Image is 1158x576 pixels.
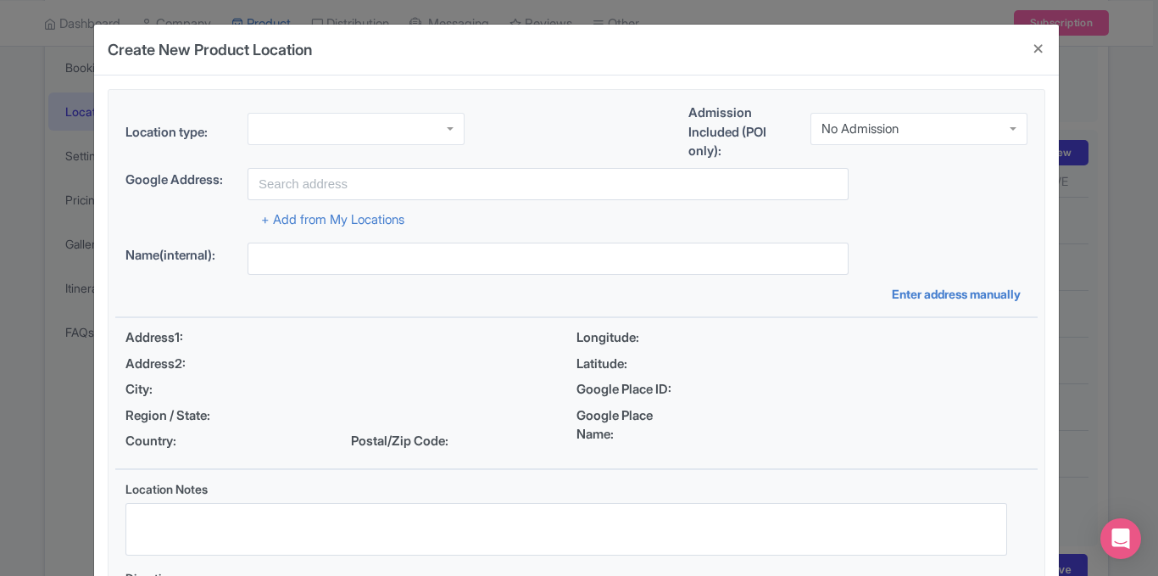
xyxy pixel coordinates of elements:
input: Search address [248,168,849,200]
label: Location type: [125,123,234,143]
div: Open Intercom Messenger [1100,518,1141,559]
button: Close [1018,25,1059,73]
h4: Create New Product Location [108,38,312,61]
span: Region / State: [125,406,241,426]
span: Location Notes [125,482,208,496]
a: Enter address manually [892,285,1027,303]
div: No Admission [821,121,899,137]
span: Address1: [125,328,241,348]
span: Google Place ID: [576,380,692,400]
a: + Add from My Locations [261,211,404,227]
span: Country: [125,432,241,451]
span: Longitude: [576,328,692,348]
span: Address2: [125,355,241,374]
span: Latitude: [576,355,692,374]
span: Google Place Name: [576,406,692,445]
label: Google Address: [125,171,234,190]
span: City: [125,380,241,400]
label: Admission Included (POI only): [688,103,797,161]
span: Postal/Zip Code: [351,432,466,451]
label: Name(internal): [125,246,234,266]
